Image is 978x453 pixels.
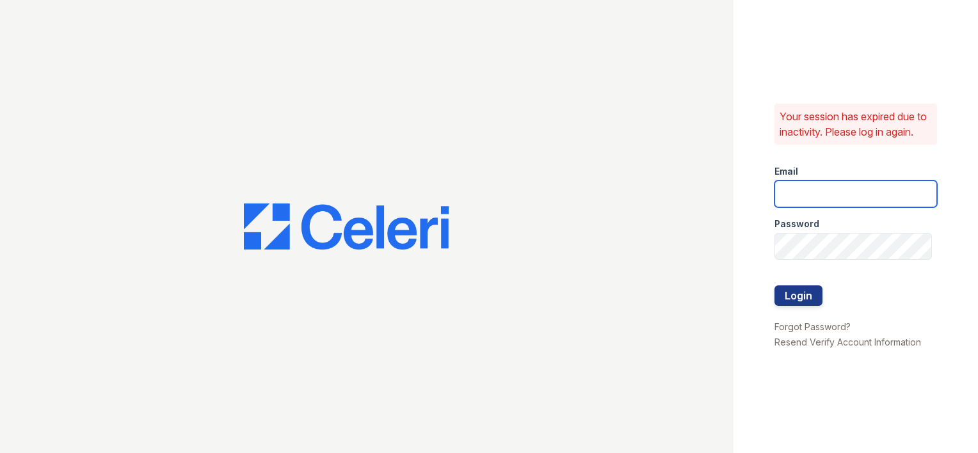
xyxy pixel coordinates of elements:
label: Email [774,165,798,178]
p: Your session has expired due to inactivity. Please log in again. [780,109,932,139]
button: Login [774,285,822,306]
a: Forgot Password? [774,321,851,332]
img: CE_Logo_Blue-a8612792a0a2168367f1c8372b55b34899dd931a85d93a1a3d3e32e68fde9ad4.png [244,203,449,250]
a: Resend Verify Account Information [774,337,921,347]
label: Password [774,218,819,230]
